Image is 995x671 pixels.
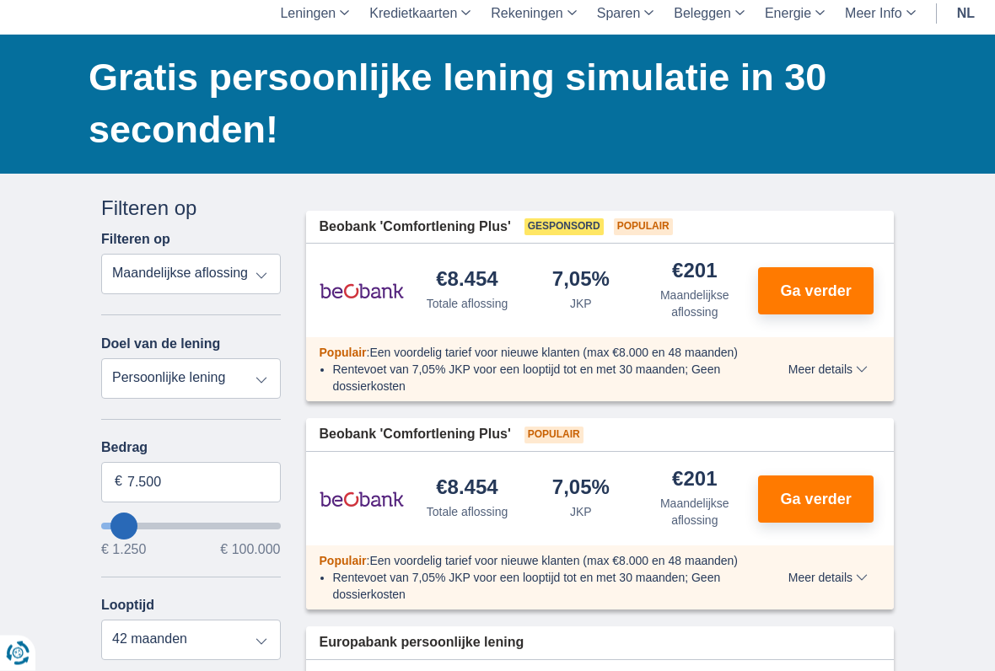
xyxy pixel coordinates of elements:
[320,426,511,445] span: Beobank 'Comfortlening Plus'
[436,270,497,293] div: €8.454
[101,441,281,456] label: Bedrag
[570,296,592,313] div: JKP
[89,52,894,157] h1: Gratis persoonlijke lening simulatie in 30 seconden!
[115,473,122,492] span: €
[672,261,717,284] div: €201
[644,287,745,321] div: Maandelijkse aflossing
[101,523,281,530] input: wantToBorrow
[524,427,584,444] span: Populair
[101,544,146,557] span: € 1.250
[758,476,874,523] button: Ga verder
[570,504,592,521] div: JKP
[781,492,852,507] span: Ga verder
[788,364,868,376] span: Meer details
[776,363,880,377] button: Meer details
[320,218,511,238] span: Beobank 'Comfortlening Plus'
[320,346,367,360] span: Populair
[436,478,497,501] div: €8.454
[320,479,404,521] img: product.pl.alt Beobank
[788,572,868,584] span: Meer details
[333,362,752,395] li: Rentevoet van 7,05% JKP voor een looptijd tot en met 30 maanden; Geen dossierkosten
[781,284,852,299] span: Ga verder
[427,296,508,313] div: Totale aflossing
[320,555,367,568] span: Populair
[369,346,738,360] span: Een voordelig tarief voor nieuwe klanten (max €8.000 en 48 maanden)
[306,553,766,570] div: :
[320,634,524,653] span: Europabank persoonlijke lening
[614,219,673,236] span: Populair
[101,599,154,614] label: Looptijd
[552,270,610,293] div: 7,05%
[101,337,220,352] label: Doel van de lening
[758,268,874,315] button: Ga verder
[427,504,508,521] div: Totale aflossing
[333,570,752,604] li: Rentevoet van 7,05% JKP voor een looptijd tot en met 30 maanden; Geen dossierkosten
[101,195,281,223] div: Filteren op
[552,478,610,501] div: 7,05%
[644,496,745,529] div: Maandelijkse aflossing
[369,555,738,568] span: Een voordelig tarief voor nieuwe klanten (max €8.000 en 48 maanden)
[306,345,766,362] div: :
[776,572,880,585] button: Meer details
[220,544,280,557] span: € 100.000
[320,271,404,313] img: product.pl.alt Beobank
[524,219,604,236] span: Gesponsord
[101,233,170,248] label: Filteren op
[672,470,717,492] div: €201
